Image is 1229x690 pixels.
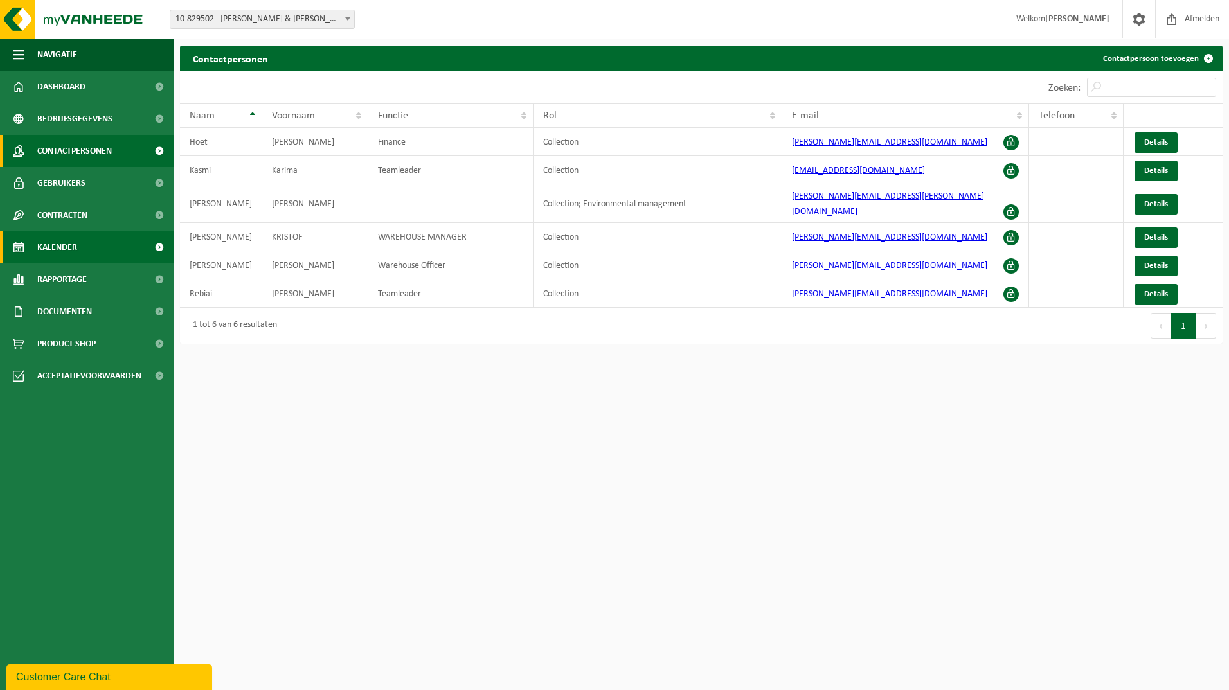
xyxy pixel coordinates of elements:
span: Documenten [37,296,92,328]
span: Details [1144,138,1168,146]
td: [PERSON_NAME] [262,251,368,279]
td: [PERSON_NAME] [262,184,368,223]
span: Rol [543,111,557,121]
label: Zoeken: [1048,83,1081,93]
td: Hoet [180,128,262,156]
span: Details [1144,290,1168,298]
td: [PERSON_NAME] [262,279,368,308]
a: Details [1135,256,1178,276]
td: [PERSON_NAME] [180,223,262,251]
td: Collection [534,128,783,156]
td: Karima [262,156,368,184]
a: Details [1135,227,1178,248]
span: Navigatie [37,39,77,71]
span: 10-829502 - EDGARD & COOPER - KORTRIJK [170,10,354,28]
span: Kalender [37,231,77,263]
span: Rapportage [37,263,87,296]
td: Collection [534,251,783,279]
a: Details [1135,132,1178,153]
span: Gebruikers [37,167,85,199]
span: Dashboard [37,71,85,103]
td: Warehouse Officer [368,251,534,279]
strong: [PERSON_NAME] [1045,14,1109,24]
span: Voornaam [272,111,315,121]
td: KRISTOF [262,223,368,251]
td: [PERSON_NAME] [262,128,368,156]
span: 10-829502 - EDGARD & COOPER - KORTRIJK [170,10,355,29]
a: [PERSON_NAME][EMAIL_ADDRESS][DOMAIN_NAME] [792,233,987,242]
td: [PERSON_NAME] [180,184,262,223]
span: Acceptatievoorwaarden [37,360,141,392]
span: Naam [190,111,215,121]
td: Collection [534,156,783,184]
span: Telefoon [1039,111,1075,121]
td: Collection [534,223,783,251]
span: Details [1144,233,1168,242]
a: [PERSON_NAME][EMAIL_ADDRESS][PERSON_NAME][DOMAIN_NAME] [792,191,984,217]
a: Details [1135,161,1178,181]
iframe: chat widget [6,662,215,690]
td: Teamleader [368,156,534,184]
span: Details [1144,261,1168,270]
td: WAREHOUSE MANAGER [368,223,534,251]
h2: Contactpersonen [180,46,281,71]
td: Rebiai [180,279,262,308]
a: [PERSON_NAME][EMAIL_ADDRESS][DOMAIN_NAME] [792,289,987,299]
button: 1 [1171,313,1196,339]
td: Teamleader [368,279,534,308]
a: [PERSON_NAME][EMAIL_ADDRESS][DOMAIN_NAME] [792,261,987,270]
a: Details [1135,194,1178,215]
div: 1 tot 6 van 6 resultaten [186,314,277,337]
span: E-mail [792,111,819,121]
span: Product Shop [37,328,96,360]
a: [PERSON_NAME][EMAIL_ADDRESS][DOMAIN_NAME] [792,137,987,147]
button: Next [1196,313,1216,339]
a: Details [1135,284,1178,305]
a: Contactpersoon toevoegen [1093,46,1221,71]
td: Collection; Environmental management [534,184,783,223]
span: Details [1144,200,1168,208]
td: Kasmi [180,156,262,184]
td: Finance [368,128,534,156]
span: Bedrijfsgegevens [37,103,112,135]
a: [EMAIL_ADDRESS][DOMAIN_NAME] [792,166,925,175]
span: Contracten [37,199,87,231]
td: [PERSON_NAME] [180,251,262,279]
button: Previous [1151,313,1171,339]
td: Collection [534,279,783,308]
span: Details [1144,166,1168,175]
span: Contactpersonen [37,135,112,167]
span: Functie [378,111,408,121]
